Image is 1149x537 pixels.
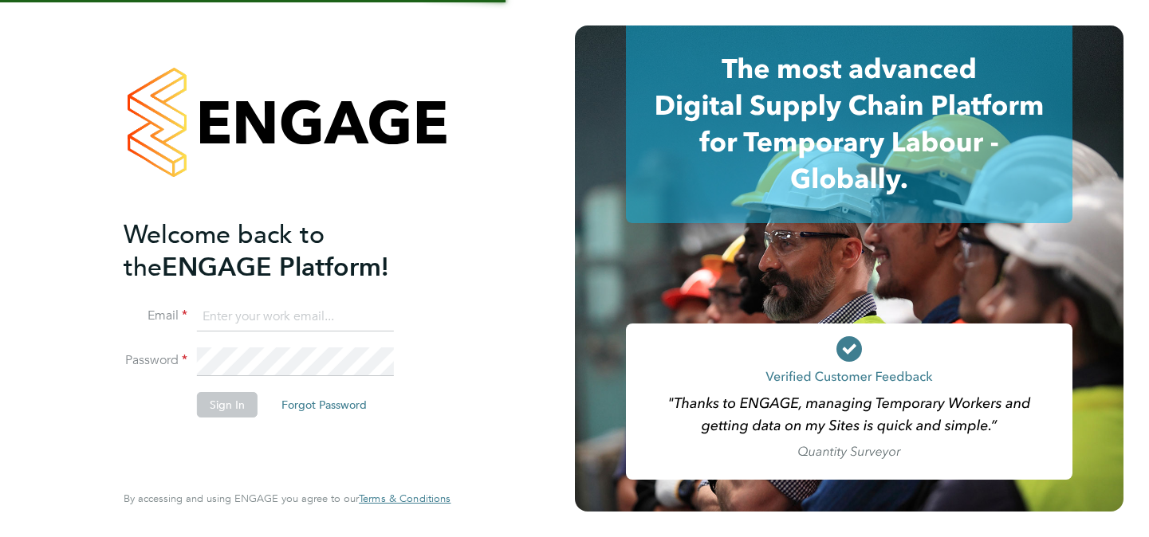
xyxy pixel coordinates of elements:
span: By accessing and using ENGAGE you agree to our [124,492,451,505]
span: Terms & Conditions [359,492,451,505]
span: Welcome back to the [124,219,325,283]
button: Forgot Password [269,392,380,417]
label: Password [124,352,187,369]
input: Enter your work email... [197,303,394,331]
label: Email [124,308,187,324]
h2: ENGAGE Platform! [124,218,435,284]
button: Sign In [197,392,258,417]
a: Terms & Conditions [359,492,451,505]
